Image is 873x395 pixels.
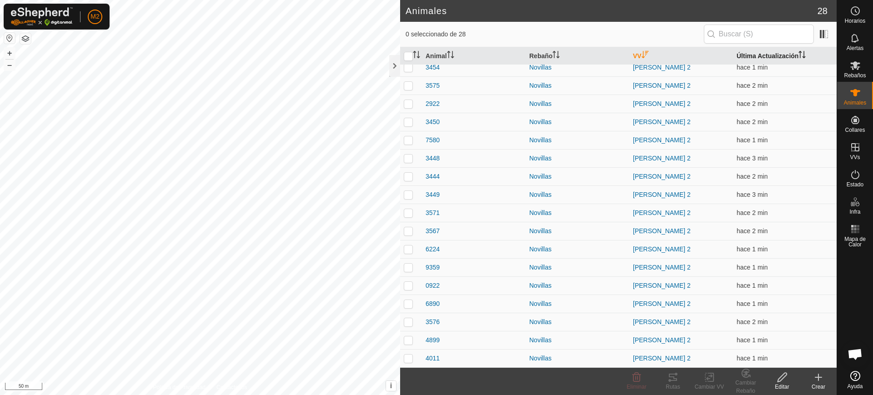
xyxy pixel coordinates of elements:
a: [PERSON_NAME] 2 [633,118,691,125]
p-sorticon: Activar para ordenar [447,52,454,60]
span: 4011 [426,354,440,363]
p-sorticon: Activar para ordenar [798,52,806,60]
div: Novillas [529,99,626,109]
span: 2 sept 2025, 12:39 [737,264,768,271]
span: Alertas [847,45,863,51]
div: Novillas [529,208,626,218]
div: Novillas [529,281,626,290]
span: 2 sept 2025, 12:39 [737,82,768,89]
div: Novillas [529,317,626,327]
span: 6890 [426,299,440,309]
a: Chat abierto [842,340,869,368]
th: Última Actualización [733,47,837,65]
a: [PERSON_NAME] 2 [633,136,691,144]
a: [PERSON_NAME] 2 [633,155,691,162]
span: VVs [850,155,860,160]
a: [PERSON_NAME] 2 [633,82,691,89]
th: Rebaño [526,47,629,65]
span: Eliminar [627,384,646,390]
span: 4899 [426,335,440,345]
span: 2 sept 2025, 12:39 [737,336,768,344]
span: 3450 [426,117,440,127]
div: Novillas [529,154,626,163]
button: Capas del Mapa [20,33,31,44]
a: [PERSON_NAME] 2 [633,336,691,344]
span: 3449 [426,190,440,200]
span: 2 sept 2025, 12:40 [737,282,768,289]
span: 2 sept 2025, 12:38 [737,227,768,235]
a: [PERSON_NAME] 2 [633,300,691,307]
div: Novillas [529,172,626,181]
div: Rutas [655,383,691,391]
span: 9359 [426,263,440,272]
span: 3575 [426,81,440,90]
div: Novillas [529,117,626,127]
a: [PERSON_NAME] 2 [633,209,691,216]
div: Crear [800,383,837,391]
div: Novillas [529,190,626,200]
span: Collares [845,127,865,133]
span: Ayuda [848,384,863,389]
span: Horarios [845,18,865,24]
div: Cambiar VV [691,383,727,391]
button: i [386,381,396,391]
div: Cambiar Rebaño [727,379,764,395]
a: Contáctenos [216,383,247,391]
button: – [4,60,15,70]
span: 3448 [426,154,440,163]
img: Logo Gallagher [11,7,73,26]
a: Ayuda [837,367,873,393]
span: 6224 [426,245,440,254]
a: [PERSON_NAME] 2 [633,191,691,198]
span: 28 [818,4,828,18]
span: 3444 [426,172,440,181]
a: [PERSON_NAME] 2 [633,318,691,325]
span: 7580 [426,135,440,145]
div: Novillas [529,299,626,309]
a: [PERSON_NAME] 2 [633,245,691,253]
span: Animales [844,100,866,105]
span: 3576 [426,317,440,327]
a: [PERSON_NAME] 2 [633,227,691,235]
span: Rebaños [844,73,866,78]
input: Buscar (S) [704,25,814,44]
h2: Animales [406,5,818,16]
div: Novillas [529,263,626,272]
span: 2 sept 2025, 12:38 [737,155,768,162]
span: 0 seleccionado de 28 [406,30,704,39]
a: [PERSON_NAME] 2 [633,282,691,289]
a: Política de Privacidad [153,383,206,391]
div: Novillas [529,226,626,236]
button: Restablecer Mapa [4,33,15,44]
span: Estado [847,182,863,187]
div: Novillas [529,81,626,90]
span: 0922 [426,281,440,290]
span: 2 sept 2025, 12:38 [737,118,768,125]
span: 3571 [426,208,440,218]
button: + [4,48,15,59]
div: Novillas [529,135,626,145]
span: Infra [849,209,860,215]
a: [PERSON_NAME] 2 [633,264,691,271]
span: Mapa de Calor [839,236,871,247]
a: [PERSON_NAME] 2 [633,355,691,362]
span: M2 [90,12,99,21]
span: 3567 [426,226,440,236]
div: Editar [764,383,800,391]
span: 2 sept 2025, 12:39 [737,355,768,362]
a: [PERSON_NAME] 2 [633,173,691,180]
span: 2 sept 2025, 12:39 [737,173,768,180]
div: Novillas [529,63,626,72]
div: Novillas [529,335,626,345]
span: 2 sept 2025, 12:38 [737,191,768,198]
span: i [390,382,392,390]
span: 3454 [426,63,440,72]
span: 2 sept 2025, 12:40 [737,300,768,307]
span: 2922 [426,99,440,109]
a: [PERSON_NAME] 2 [633,100,691,107]
span: 2 sept 2025, 12:38 [737,100,768,107]
th: VV [629,47,733,65]
p-sorticon: Activar para ordenar [413,52,420,60]
span: 2 sept 2025, 12:40 [737,64,768,71]
p-sorticon: Activar para ordenar [552,52,560,60]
